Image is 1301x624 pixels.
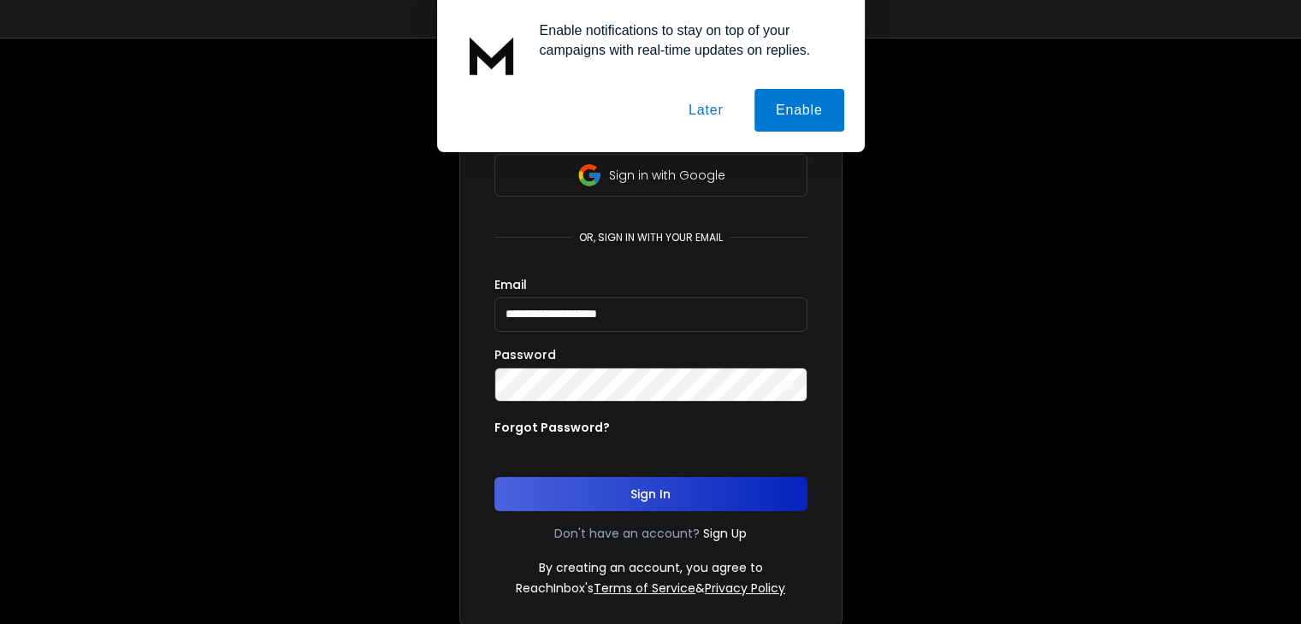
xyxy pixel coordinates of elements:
[572,231,730,244] p: or, sign in with your email
[705,580,785,597] a: Privacy Policy
[554,525,700,542] p: Don't have an account?
[494,349,556,361] label: Password
[594,580,695,597] a: Terms of Service
[526,21,844,60] div: Enable notifications to stay on top of your campaigns with real-time updates on replies.
[539,559,763,576] p: By creating an account, you agree to
[754,89,844,132] button: Enable
[516,580,785,597] p: ReachInbox's &
[458,21,526,89] img: notification icon
[609,167,725,184] p: Sign in with Google
[494,419,610,436] p: Forgot Password?
[494,154,807,197] button: Sign in with Google
[703,525,747,542] a: Sign Up
[494,279,527,291] label: Email
[667,89,744,132] button: Later
[494,477,807,511] button: Sign In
